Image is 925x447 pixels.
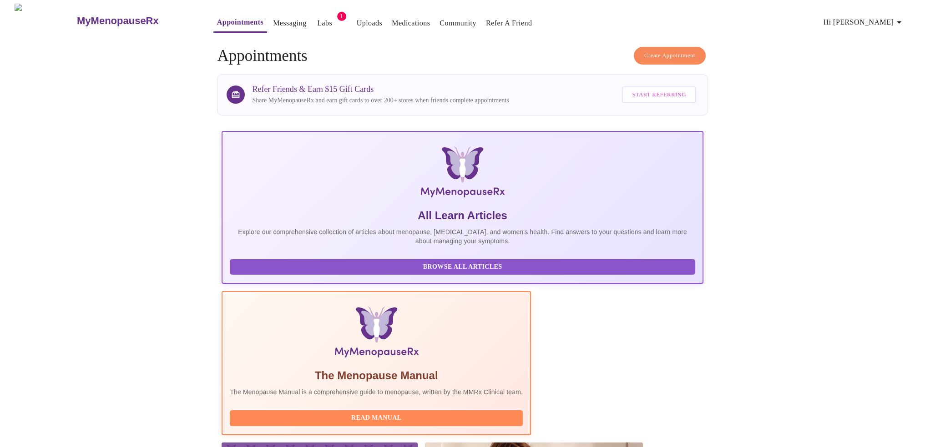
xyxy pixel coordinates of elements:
button: Start Referring [622,86,696,103]
p: Share MyMenopauseRx and earn gift cards to over 200+ stores when friends complete appointments [252,96,509,105]
img: Menopause Manual [276,306,476,361]
span: Create Appointment [644,50,695,61]
p: Explore our comprehensive collection of articles about menopause, [MEDICAL_DATA], and women's hea... [230,227,695,246]
h5: All Learn Articles [230,208,695,223]
h4: Appointments [217,47,708,65]
a: Refer a Friend [486,17,532,30]
button: Appointments [213,13,267,33]
h3: Refer Friends & Earn $15 Gift Cards [252,85,509,94]
span: Read Manual [239,412,514,424]
a: Medications [392,17,430,30]
button: Refer a Friend [482,14,536,32]
button: Browse All Articles [230,259,695,275]
a: Community [440,17,476,30]
p: The Menopause Manual is a comprehensive guide to menopause, written by the MMRx Clinical team. [230,387,523,397]
button: Uploads [353,14,386,32]
a: MyMenopauseRx [76,5,195,37]
span: Hi [PERSON_NAME] [824,16,905,29]
a: Browse All Articles [230,262,697,270]
button: Read Manual [230,410,523,426]
a: Messaging [273,17,306,30]
button: Community [436,14,480,32]
h3: MyMenopauseRx [77,15,159,27]
button: Medications [388,14,434,32]
h5: The Menopause Manual [230,368,523,383]
img: MyMenopauseRx Logo [302,146,622,201]
span: 1 [337,12,346,21]
a: Start Referring [620,82,698,108]
button: Messaging [269,14,310,32]
img: MyMenopauseRx Logo [15,4,76,38]
a: Read Manual [230,413,525,421]
button: Create Appointment [634,47,706,65]
a: Labs [317,17,332,30]
button: Hi [PERSON_NAME] [820,13,908,31]
span: Start Referring [632,90,686,100]
a: Uploads [357,17,383,30]
button: Labs [310,14,339,32]
a: Appointments [217,16,263,29]
span: Browse All Articles [239,261,686,273]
